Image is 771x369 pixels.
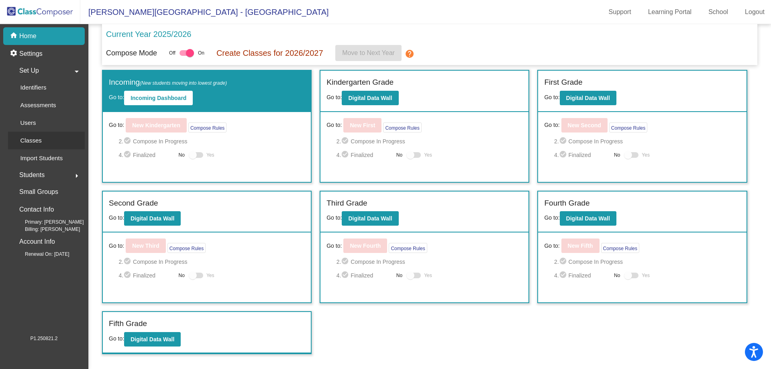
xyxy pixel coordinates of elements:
[10,31,19,41] mat-icon: home
[601,243,639,253] button: Compose Rules
[140,80,227,86] span: (New students moving into lowest grade)
[335,45,402,61] button: Move to Next Year
[10,49,19,59] mat-icon: settings
[19,236,55,247] p: Account Info
[123,271,133,280] mat-icon: check_circle
[106,28,191,40] p: Current Year 2025/2026
[72,171,82,181] mat-icon: arrow_right
[19,169,45,181] span: Students
[123,257,133,267] mat-icon: check_circle
[109,77,227,88] label: Incoming
[326,94,342,100] span: Go to:
[561,239,600,253] button: New Fifth
[124,332,181,347] button: Digital Data Wall
[206,271,214,280] span: Yes
[12,226,80,233] span: Billing: [PERSON_NAME]
[126,239,166,253] button: New Third
[424,271,432,280] span: Yes
[118,150,174,160] span: 4. Finalized
[123,137,133,146] mat-icon: check_circle
[544,94,559,100] span: Go to:
[343,118,381,133] button: New First
[20,118,36,128] p: Users
[167,243,206,253] button: Compose Rules
[609,122,647,133] button: Compose Rules
[560,211,616,226] button: Digital Data Wall
[126,118,187,133] button: New Kindergarten
[124,91,193,105] button: Incoming Dashboard
[559,150,569,160] mat-icon: check_circle
[337,271,392,280] span: 4. Finalized
[179,151,185,159] span: No
[20,83,46,92] p: Identifiers
[118,271,174,280] span: 4. Finalized
[559,137,569,146] mat-icon: check_circle
[554,150,610,160] span: 4. Finalized
[559,271,569,280] mat-icon: check_circle
[337,257,523,267] span: 2. Compose In Progress
[566,215,610,222] b: Digital Data Wall
[396,151,402,159] span: No
[206,150,214,160] span: Yes
[560,91,616,105] button: Digital Data Wall
[561,118,608,133] button: New Second
[109,198,158,209] label: Second Grade
[326,198,367,209] label: Third Grade
[350,122,375,128] b: New First
[602,6,638,18] a: Support
[109,121,124,129] span: Go to:
[131,336,174,342] b: Digital Data Wall
[20,136,41,145] p: Classes
[19,186,58,198] p: Small Groups
[614,151,620,159] span: No
[554,137,740,146] span: 2. Compose In Progress
[109,335,124,342] span: Go to:
[544,214,559,221] span: Go to:
[132,243,159,249] b: New Third
[642,271,650,280] span: Yes
[19,204,54,215] p: Contact Info
[80,6,329,18] span: [PERSON_NAME][GEOGRAPHIC_DATA] - [GEOGRAPHIC_DATA]
[405,49,414,59] mat-icon: help
[566,95,610,101] b: Digital Data Wall
[544,77,582,88] label: First Grade
[348,215,392,222] b: Digital Data Wall
[337,150,392,160] span: 4. Finalized
[568,122,601,128] b: New Second
[343,239,387,253] button: New Fourth
[341,257,351,267] mat-icon: check_circle
[342,211,398,226] button: Digital Data Wall
[702,6,734,18] a: School
[19,49,43,59] p: Settings
[132,122,180,128] b: New Kindergarten
[568,243,593,249] b: New Fifth
[350,243,381,249] b: New Fourth
[179,272,185,279] span: No
[72,67,82,76] mat-icon: arrow_drop_down
[109,94,124,100] span: Go to:
[326,77,394,88] label: Kindergarten Grade
[20,100,56,110] p: Assessments
[19,31,37,41] p: Home
[342,91,398,105] button: Digital Data Wall
[20,153,63,163] p: Import Students
[109,242,124,250] span: Go to:
[341,137,351,146] mat-icon: check_circle
[124,211,181,226] button: Digital Data Wall
[544,242,559,250] span: Go to:
[642,150,650,160] span: Yes
[396,272,402,279] span: No
[216,47,323,59] p: Create Classes for 2026/2027
[738,6,771,18] a: Logout
[198,49,204,57] span: On
[131,215,174,222] b: Digital Data Wall
[169,49,175,57] span: Off
[642,6,698,18] a: Learning Portal
[554,271,610,280] span: 4. Finalized
[19,65,39,76] span: Set Up
[118,257,305,267] span: 2. Compose In Progress
[337,137,523,146] span: 2. Compose In Progress
[559,257,569,267] mat-icon: check_circle
[109,214,124,221] span: Go to:
[118,137,305,146] span: 2. Compose In Progress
